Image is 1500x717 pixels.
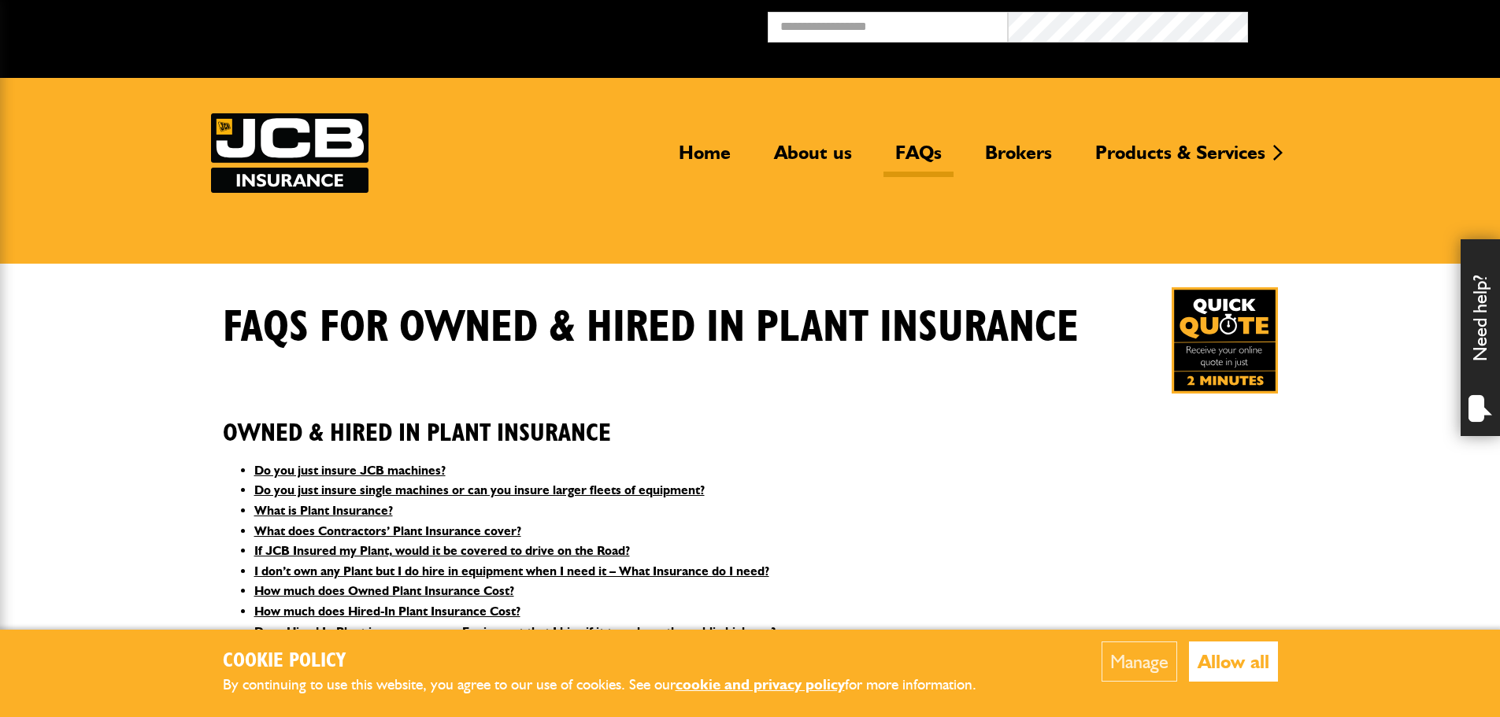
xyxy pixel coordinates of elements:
a: cookie and privacy policy [676,675,845,693]
a: Do you just insure JCB machines? [254,463,446,478]
a: Does Hired In Plant insurance cover Equipment that I hire if it travels on the public highway? [254,624,776,639]
a: Get your insurance quote in just 2-minutes [1172,287,1278,394]
a: Home [667,141,743,177]
a: What is Plant Insurance? [254,503,393,518]
a: What does Contractors’ Plant Insurance cover? [254,523,521,538]
div: Need help? [1461,239,1500,436]
a: If JCB Insured my Plant, would it be covered to drive on the Road? [254,543,630,558]
button: Manage [1102,641,1177,682]
a: About us [762,141,864,177]
a: Products & Services [1083,141,1277,177]
a: How much does Owned Plant Insurance Cost? [254,583,514,598]
button: Allow all [1189,641,1278,682]
a: Brokers [973,141,1064,177]
button: Broker Login [1248,12,1488,36]
a: I don’t own any Plant but I do hire in equipment when I need it – What Insurance do I need? [254,564,769,578]
p: By continuing to use this website, you agree to our use of cookies. See our for more information. [223,673,1002,697]
img: Quick Quote [1172,287,1278,394]
a: How much does Hired-In Plant Insurance Cost? [254,604,520,619]
h2: Cookie Policy [223,649,1002,674]
a: Do you just insure single machines or can you insure larger fleets of equipment? [254,482,705,497]
a: FAQs [883,141,954,177]
a: JCB Insurance Services [211,113,369,193]
img: JCB Insurance Services logo [211,113,369,193]
h2: Owned & Hired In Plant Insurance [223,394,1278,448]
h1: FAQS for Owned & Hired In Plant Insurance [223,301,1079,354]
